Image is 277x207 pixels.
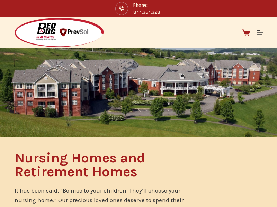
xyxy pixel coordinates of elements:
img: Prevsol/Bed Bug Heat Doctor [14,17,105,48]
button: Menu [257,30,263,36]
a: 844.364.3281 [133,10,162,15]
h1: Nursing Homes and Retirement Homes [15,151,194,179]
span: Phone: [133,1,162,9]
